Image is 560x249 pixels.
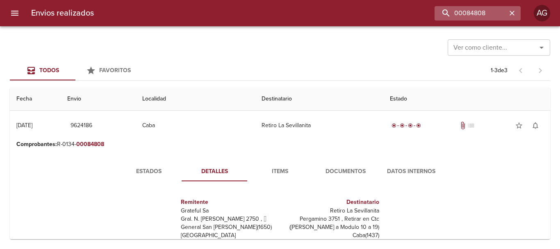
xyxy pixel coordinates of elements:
[283,215,379,231] p: Pergamino 3751 , Retirar en Ctc ([PERSON_NAME] a Modulo 10 a 19)
[530,61,550,80] span: Pagina siguiente
[31,7,94,20] h6: Envios realizados
[515,121,523,130] span: star_border
[408,123,413,128] span: radio_button_checked
[283,198,379,207] h6: Destinatario
[383,87,550,111] th: Estado
[511,117,527,134] button: Agregar a favoritos
[318,167,373,177] span: Documentos
[383,167,439,177] span: Datos Internos
[10,61,141,80] div: Tabs Envios
[5,3,25,23] button: menu
[435,6,507,21] input: buscar
[187,167,242,177] span: Detalles
[534,5,550,21] div: AG
[116,162,444,181] div: Tabs detalle de guia
[181,198,277,207] h6: Remitente
[255,87,384,111] th: Destinatario
[71,121,92,131] span: 9624186
[39,67,59,74] span: Todos
[527,117,544,134] button: Activar notificaciones
[283,231,379,240] p: Caba ( 1437 )
[16,141,57,148] b: Comprobantes :
[136,87,255,111] th: Localidad
[16,140,544,148] p: R-0134-
[467,121,475,130] span: No tiene pedido asociado
[16,122,32,129] div: [DATE]
[181,231,277,240] p: [GEOGRAPHIC_DATA]
[10,87,61,111] th: Fecha
[181,215,277,223] p: Gral. N. [PERSON_NAME] 2750 ,  
[459,121,467,130] span: Tiene documentos adjuntos
[181,223,277,231] p: General San [PERSON_NAME] ( 1650 )
[67,118,96,133] button: 9624186
[416,123,421,128] span: radio_button_checked
[511,66,530,74] span: Pagina anterior
[252,167,308,177] span: Items
[255,111,384,140] td: Retiro La Sevillanita
[400,123,405,128] span: radio_button_checked
[61,87,135,111] th: Envio
[76,141,104,148] em: 00084808
[283,207,379,215] p: Retiro La Sevillanita
[121,167,177,177] span: Estados
[181,207,277,215] p: Grateful Sa
[536,42,547,53] button: Abrir
[99,67,131,74] span: Favoritos
[531,121,540,130] span: notifications_none
[491,66,508,75] p: 1 - 3 de 3
[136,111,255,140] td: Caba
[390,121,423,130] div: Entregado
[392,123,396,128] span: radio_button_checked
